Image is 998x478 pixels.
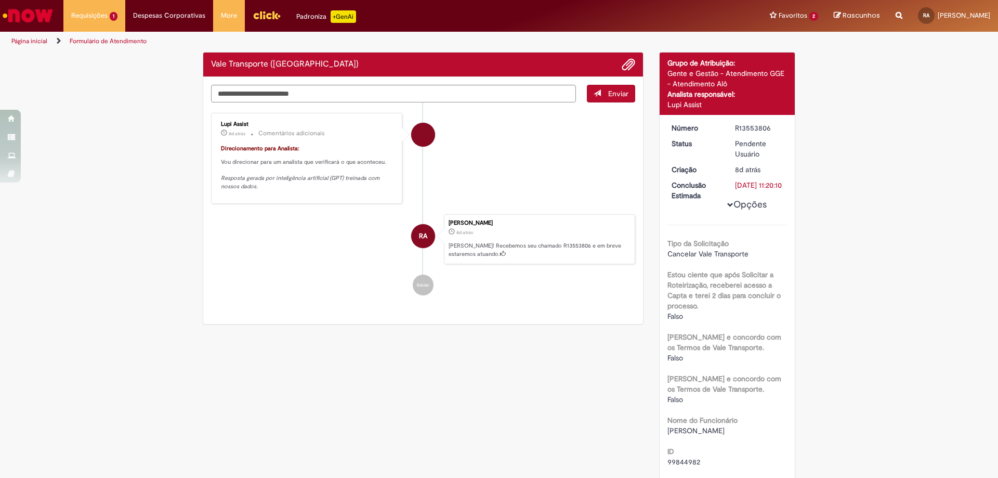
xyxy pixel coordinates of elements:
[70,37,147,45] a: Formulário de Atendimento
[419,224,427,249] span: RA
[667,426,725,435] span: [PERSON_NAME]
[133,10,205,21] span: Despesas Corporativas
[735,164,783,175] div: 22/09/2025 09:20:02
[622,58,635,71] button: Adicionar anexos
[221,174,381,190] em: Resposta gerada por inteligência artificial (GPT) treinada com nossos dados.
[456,229,473,236] span: 8d atrás
[664,164,728,175] dt: Criação
[667,416,738,425] b: Nome do Funcionário
[221,121,394,127] div: Lupi Assist
[735,165,760,174] span: 8d atrás
[110,12,117,21] span: 1
[779,10,807,21] span: Favoritos
[411,123,435,147] div: Lupi Assist
[258,129,325,138] small: Comentários adicionais
[608,89,628,98] span: Enviar
[667,239,729,248] b: Tipo da Solicitação
[8,32,658,51] ul: Trilhas de página
[667,447,674,456] b: ID
[449,220,629,226] div: [PERSON_NAME]
[667,68,787,89] div: Gente e Gestão - Atendimento GGE - Atendimento Alô
[221,145,299,152] font: Direcionamento para Analista:
[735,165,760,174] time: 22/09/2025 09:20:02
[667,58,787,68] div: Grupo de Atribuição:
[923,12,929,19] span: RA
[938,11,990,20] span: [PERSON_NAME]
[667,89,787,99] div: Analista responsável:
[449,242,629,258] p: [PERSON_NAME]! Recebemos seu chamado R13553806 e em breve estaremos atuando.
[664,180,728,201] dt: Conclusão Estimada
[667,395,683,404] span: Falso
[809,12,818,21] span: 2
[211,214,635,264] li: Rayane Silva De Azevedo
[664,123,728,133] dt: Número
[296,10,356,23] div: Padroniza
[1,5,55,26] img: ServiceNow
[11,37,47,45] a: Página inicial
[211,85,576,102] textarea: Digite sua mensagem aqui...
[735,138,783,159] div: Pendente Usuário
[211,102,635,306] ul: Histórico de tíquete
[834,11,880,21] a: Rascunhos
[667,249,748,259] span: Cancelar Vale Transporte
[664,138,728,149] dt: Status
[667,374,781,394] b: [PERSON_NAME] e concordo com os Termos de Vale Transporte.
[587,85,635,102] button: Enviar
[229,131,245,137] time: 22/09/2025 09:20:09
[456,229,473,236] time: 22/09/2025 09:20:02
[253,7,281,23] img: click_logo_yellow_360x200.png
[843,10,880,20] span: Rascunhos
[331,10,356,23] p: +GenAi
[667,99,787,110] div: Lupi Assist
[735,123,783,133] div: R13553806
[667,332,781,352] b: [PERSON_NAME] e concordo com os Termos de Vale Transporte.
[667,457,700,467] span: 99844982
[667,312,683,321] span: Falso
[71,10,108,21] span: Requisições
[667,353,683,363] span: Falso
[221,10,237,21] span: More
[411,224,435,248] div: Rayane Silva De Azevedo
[229,131,245,137] span: 8d atrás
[735,180,783,190] div: [DATE] 11:20:10
[211,60,359,69] h2: Vale Transporte (VT) Histórico de tíquete
[221,145,394,191] p: Vou direcionar para um analista que verificará o que aconteceu.
[667,270,781,311] b: Estou ciente que após Solicitar a Roteirização, receberei acesso a Capta e terei 2 dias para conc...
